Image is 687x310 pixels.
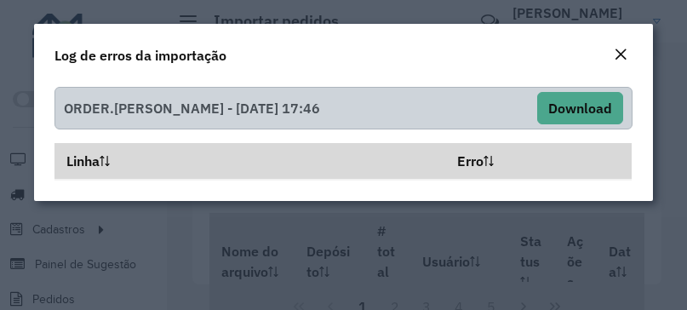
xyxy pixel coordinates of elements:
[446,179,632,229] td: Cliente 0000503871 não encontrado.
[446,143,632,179] th: Erro
[54,143,445,179] th: Linha
[537,92,623,124] button: Download
[54,45,226,66] h4: Log de erros da importação
[54,179,445,229] td: 00005038711300391U250925030544093U0900N000000300.0006012.0000
[64,92,320,124] span: ORDER.[PERSON_NAME] - [DATE] 17:46
[609,44,633,66] button: Close
[614,48,627,61] em: Fechar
